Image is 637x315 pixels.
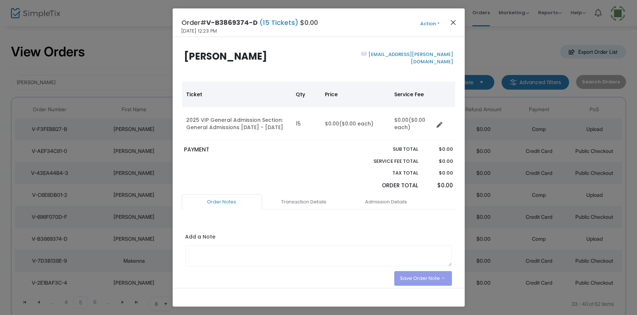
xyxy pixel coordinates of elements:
span: ($0.00 each) [339,120,374,127]
b: [PERSON_NAME] [184,50,267,63]
td: 2025 VIP General Admission Section: General Admissions [DATE] - [DATE] [182,107,292,140]
label: Add a Note [185,233,215,243]
span: V-B3869374-D [207,18,258,27]
p: $0.00 [426,146,453,153]
span: [DATE] 12:23 PM [182,27,217,35]
p: Sub total [357,146,419,153]
span: ($0.00 each) [395,116,426,131]
p: $0.00 [426,181,453,190]
button: Close [448,18,458,27]
h4: Order# $0.00 [182,18,318,27]
a: [EMAIL_ADDRESS][PERSON_NAME][DOMAIN_NAME] [367,51,453,65]
th: Service Fee [390,82,434,107]
td: 15 [292,107,321,140]
div: Data table [182,82,455,140]
td: $0.00 [321,107,390,140]
p: $0.00 [426,158,453,165]
th: Qty [292,82,321,107]
th: Price [321,82,390,107]
td: $0.00 [390,107,434,140]
a: Admission Details [346,194,426,210]
p: $0.00 [426,169,453,177]
a: Order Notes [182,194,262,210]
p: Service Fee Total [357,158,419,165]
th: Ticket [182,82,292,107]
a: Transaction Details [264,194,344,210]
p: Order Total [357,181,419,190]
p: Tax Total [357,169,419,177]
p: PAYMENT [184,146,315,154]
span: (15 Tickets) [258,18,300,27]
button: Action [408,20,452,28]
